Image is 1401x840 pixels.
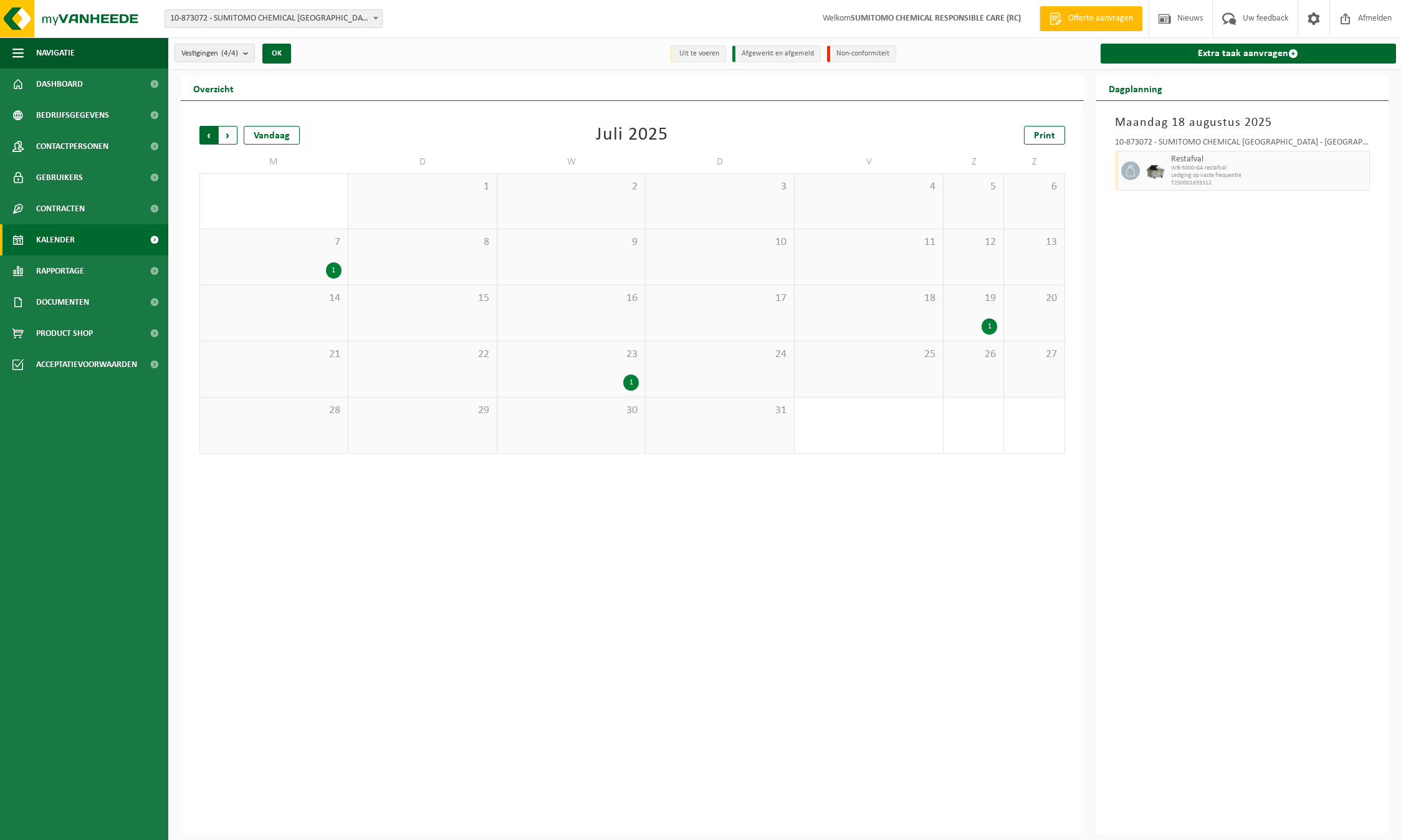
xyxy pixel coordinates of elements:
button: Vestigingen(4/4) [175,44,255,62]
div: 10-873072 - SUMITOMO CHEMICAL [GEOGRAPHIC_DATA] - [GEOGRAPHIC_DATA] [1115,138,1370,151]
span: Product Shop [36,318,93,349]
span: Kalender [36,224,75,255]
span: Gebruikers [36,162,83,193]
button: OK [262,44,291,64]
span: 16 [504,292,639,305]
h3: Maandag 18 augustus 2025 [1115,113,1370,132]
span: 5 [950,180,997,194]
span: Volgende [219,126,237,145]
h2: Overzicht [181,76,246,100]
span: 7 [206,236,342,249]
span: 10-873072 - SUMITOMO CHEMICAL EUROPE - MACHELEN [165,9,383,28]
span: 1 [355,180,490,194]
span: Vestigingen [181,44,238,63]
span: Documenten [36,287,89,318]
span: Lediging op vaste frequentie [1171,172,1367,179]
span: Navigatie [36,37,75,69]
span: Dashboard [36,69,83,100]
count: (4/4) [221,49,238,57]
span: 24 [652,348,788,361]
li: Afgewerkt en afgemeld [732,45,821,62]
span: Restafval [1171,155,1367,165]
div: Juli 2025 [596,126,668,145]
span: Vorige [199,126,218,145]
span: Contracten [36,193,85,224]
a: Print [1024,126,1065,145]
span: 3 [652,180,788,194]
span: 15 [355,292,490,305]
td: D [646,151,795,173]
td: W [497,151,646,173]
span: 31 [652,404,788,418]
span: 10-873072 - SUMITOMO CHEMICAL EUROPE - MACHELEN [165,10,382,27]
div: 1 [982,318,997,335]
span: Bedrijfsgegevens [36,100,109,131]
span: 28 [206,404,342,418]
span: WB-5000-GA restafval [1171,165,1367,172]
strong: SUMITOMO CHEMICAL RESPONSIBLE CARE (RC) [851,14,1021,23]
a: Extra taak aanvragen [1101,44,1397,64]
span: Contactpersonen [36,131,108,162]
span: 27 [1010,348,1058,361]
span: T250001635312 [1171,179,1367,187]
span: 14 [206,292,342,305]
img: WB-5000-GAL-GY-01 [1146,161,1165,180]
span: 22 [355,348,490,361]
span: 18 [801,292,937,305]
div: Vandaag [244,126,300,145]
span: Acceptatievoorwaarden [36,349,137,380]
span: 26 [950,348,997,361]
li: Uit te voeren [670,45,726,62]
span: 30 [504,404,639,418]
span: 11 [801,236,937,249]
span: 25 [801,348,937,361]
span: Offerte aanvragen [1065,12,1136,25]
div: 1 [326,262,342,279]
span: 21 [206,348,342,361]
span: 17 [652,292,788,305]
td: V [795,151,944,173]
td: Z [944,151,1004,173]
span: 8 [355,236,490,249]
span: Print [1034,131,1055,141]
td: M [199,151,348,173]
span: 13 [1010,236,1058,249]
h2: Dagplanning [1096,76,1175,100]
span: 23 [504,348,639,361]
span: Rapportage [36,255,84,287]
a: Offerte aanvragen [1040,6,1142,31]
td: Z [1004,151,1064,173]
span: 6 [1010,180,1058,194]
div: 1 [623,375,639,391]
span: 20 [1010,292,1058,305]
span: 19 [950,292,997,305]
td: D [348,151,497,173]
span: 2 [504,180,639,194]
li: Non-conformiteit [827,45,896,62]
span: 12 [950,236,997,249]
span: 29 [355,404,490,418]
span: 4 [801,180,937,194]
span: 10 [652,236,788,249]
span: 9 [504,236,639,249]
